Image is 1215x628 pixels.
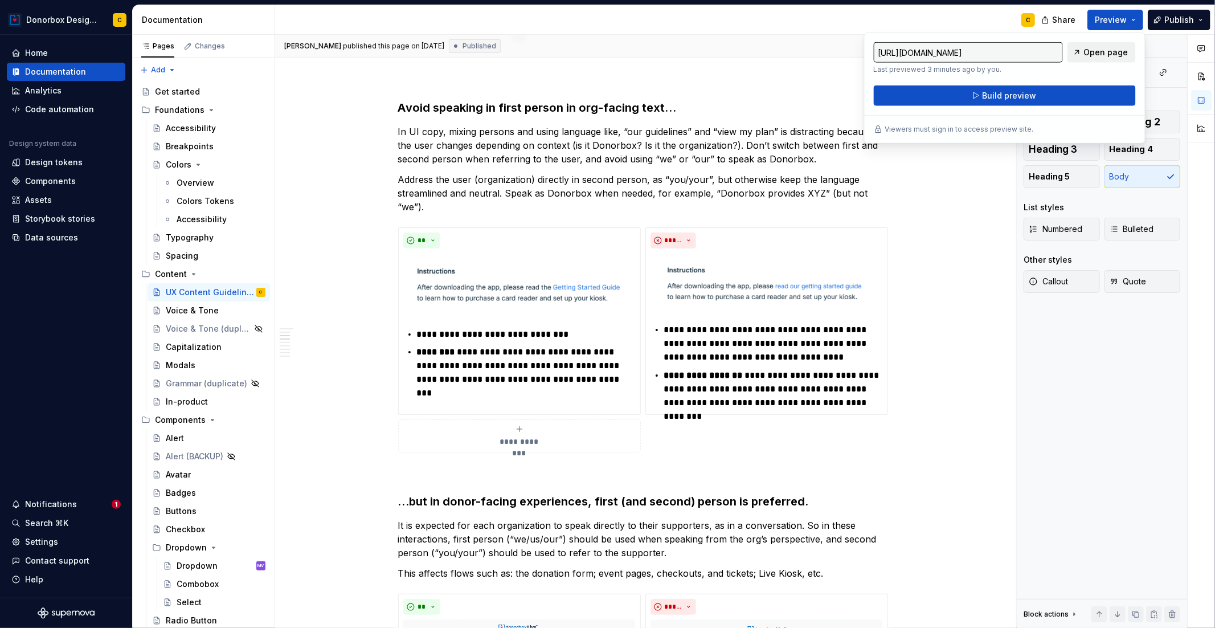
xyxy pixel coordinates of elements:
[25,536,58,548] div: Settings
[25,157,83,168] div: Design tokens
[398,101,677,115] strong: Avoid speaking in first person in org-facing text…
[1024,610,1069,619] div: Block actions
[166,141,214,152] div: Breakpoints
[148,502,270,520] a: Buttons
[158,192,270,210] a: Colors Tokens
[148,301,270,320] a: Voice & Tone
[885,125,1034,134] p: Viewers must sign in to access preview site.
[651,253,883,319] img: 2a366183-39b5-426e-8f28-4bafbd983434.png
[148,429,270,447] a: Alert
[166,524,205,535] div: Checkbox
[1024,270,1100,293] button: Callout
[148,119,270,137] a: Accessibility
[25,213,95,225] div: Storybook stories
[25,85,62,96] div: Analytics
[148,374,270,393] a: Grammar (duplicate)
[141,42,174,51] div: Pages
[7,153,125,172] a: Design tokens
[166,451,223,462] div: Alert (BACKUP)
[177,177,214,189] div: Overview
[148,539,270,557] div: Dropdown
[148,229,270,247] a: Typography
[1024,165,1100,188] button: Heading 5
[148,520,270,539] a: Checkbox
[7,81,125,100] a: Analytics
[25,555,89,566] div: Contact support
[1148,10,1210,30] button: Publish
[137,83,270,101] a: Get started
[166,287,254,298] div: UX Content Guidelines
[1036,10,1083,30] button: Share
[7,100,125,119] a: Code automation
[155,414,206,426] div: Components
[166,542,207,553] div: Dropdown
[158,593,270,611] a: Select
[403,253,636,323] img: c31c9a6f-7f8a-4197-8503-849d79004c56.png
[166,159,191,170] div: Colors
[7,552,125,570] button: Contact support
[166,232,214,243] div: Typography
[195,42,225,51] div: Changes
[1024,254,1072,266] div: Other styles
[1052,14,1075,26] span: Share
[137,411,270,429] div: Components
[166,250,198,262] div: Spacing
[166,396,208,407] div: In-product
[166,305,219,316] div: Voice & Tone
[398,173,888,214] p: Address the user (organization) directly in second person, as “you/your”, but otherwise keep the ...
[2,7,130,32] button: Donorbox Design SystemC
[1029,171,1070,182] span: Heading 5
[1024,606,1079,622] div: Block actions
[166,323,251,335] div: Voice & Tone (duplicate)
[155,86,200,97] div: Get started
[1110,223,1154,235] span: Bulleted
[7,570,125,589] button: Help
[38,607,95,619] a: Supernova Logo
[158,557,270,575] a: DropdownMV
[117,15,122,25] div: C
[1087,10,1143,30] button: Preview
[148,137,270,156] a: Breakpoints
[7,172,125,190] a: Components
[25,194,52,206] div: Assets
[25,47,48,59] div: Home
[112,500,121,509] span: 1
[148,484,270,502] a: Badges
[260,287,263,298] div: C
[1084,47,1128,58] span: Open page
[148,156,270,174] a: Colors
[148,338,270,356] a: Capitalization
[1024,202,1064,213] div: List styles
[1024,138,1100,161] button: Heading 3
[166,123,216,134] div: Accessibility
[1067,42,1136,63] a: Open page
[166,433,184,444] div: Alert
[148,447,270,466] a: Alert (BACKUP)
[1029,144,1077,155] span: Heading 3
[137,62,179,78] button: Add
[1024,218,1100,240] button: Numbered
[343,42,444,51] div: published this page on [DATE]
[25,104,94,115] div: Code automation
[874,65,1063,74] p: Last previewed 3 minutes ago by you.
[398,494,888,509] h3: …but in donor-facing experiences, first (and second) person is preferred.
[25,499,77,510] div: Notifications
[7,514,125,532] button: Search ⌘K
[25,574,43,585] div: Help
[398,566,888,580] p: This affects flows such as: the donation form; event pages, checkouts, and tickets; Live Kiosk, etc.
[1095,14,1127,26] span: Preview
[148,356,270,374] a: Modals
[7,210,125,228] a: Storybook stories
[155,268,187,280] div: Content
[7,63,125,81] a: Documentation
[155,104,204,116] div: Foundations
[158,174,270,192] a: Overview
[25,232,78,243] div: Data sources
[8,13,22,27] img: 17077652-375b-4f2c-92b0-528c72b71ea0.png
[142,14,270,26] div: Documentation
[1110,276,1147,287] span: Quote
[177,195,234,207] div: Colors Tokens
[1029,223,1082,235] span: Numbered
[158,210,270,229] a: Accessibility
[148,393,270,411] a: In-product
